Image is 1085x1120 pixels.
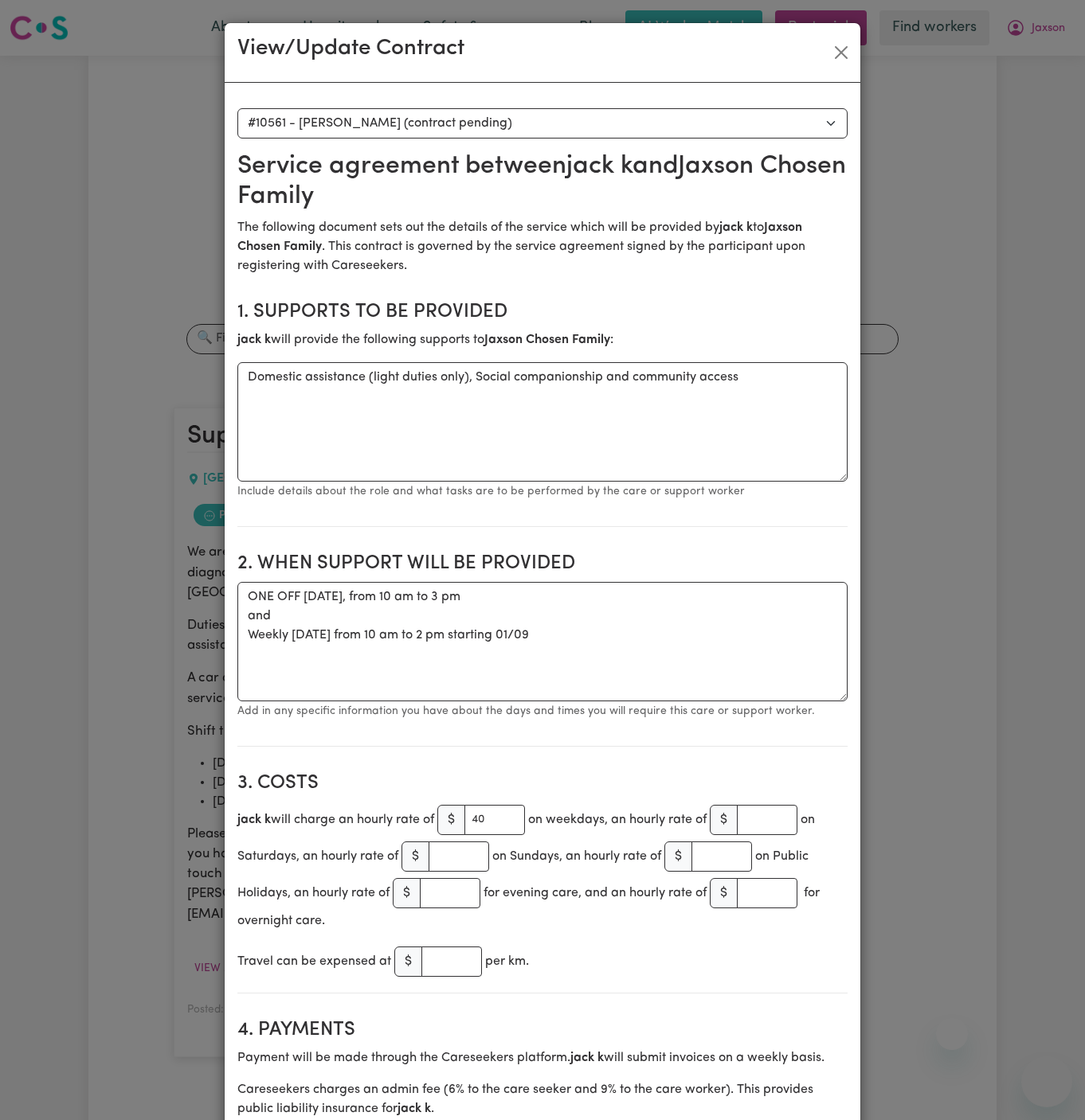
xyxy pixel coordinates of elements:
[237,330,848,349] p: will provide the following supports to :
[828,40,854,65] button: Close
[664,841,692,872] span: $
[237,814,271,826] b: jack k
[237,1019,848,1042] h2: 4. Payments
[394,946,422,977] span: $
[393,878,421,908] span: $
[570,1052,604,1064] b: jack k
[484,334,610,346] b: Jaxson Chosen Family
[237,802,848,931] div: will charge an hourly rate of on weekdays, an hourly rate of on Saturdays, an hourly rate of on S...
[237,705,815,717] small: Add in any specific information you have about the days and times you will require this care or s...
[710,878,738,908] span: $
[237,301,848,324] h2: 1. Supports to be provided
[237,582,848,701] textarea: ONE OFF [DATE], from 10 am to 3 pm and Weekly [DATE] from 10 am to 2 pm starting 01/09
[710,805,738,835] span: $
[237,772,848,795] h2: 3. Costs
[237,334,271,346] b: jack k
[1021,1056,1072,1107] iframe: Button to launch messaging window
[237,362,848,482] textarea: Domestic assistance (light duties only), Social companionship and community access
[237,151,848,213] h2: Service agreement between jack k and Jaxson Chosen Family
[719,221,753,234] b: jack k
[401,841,429,872] span: $
[437,805,465,835] span: $
[237,36,464,63] h3: View/Update Contract
[237,1080,848,1118] p: Careseekers charges an admin fee ( 6 % to the care seeker and 9% to the care worker). This provid...
[237,1048,848,1067] p: Payment will be made through the Careseekers platform. will submit invoices on a weekly basis.
[237,486,745,498] small: Include details about the role and what tasks are to be performed by the care or support worker
[237,943,848,980] div: Travel can be expensed at per km.
[237,552,848,576] h2: 2. When support will be provided
[936,1018,968,1050] iframe: Close message
[237,218,848,275] p: The following document sets out the details of the service which will be provided by to . This co...
[398,1102,431,1115] b: jack k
